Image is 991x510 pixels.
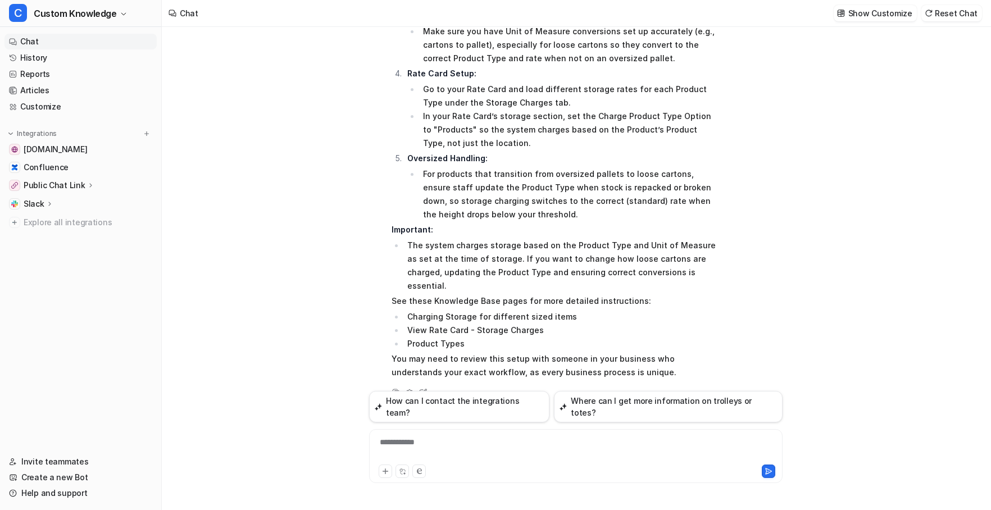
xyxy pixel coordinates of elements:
a: help.cartoncloud.com[DOMAIN_NAME] [4,142,157,157]
span: Explore all integrations [24,213,152,231]
span: [DOMAIN_NAME] [24,144,87,155]
img: Slack [11,201,18,207]
img: expand menu [7,130,15,138]
a: Help and support [4,485,157,501]
span: C [9,4,27,22]
a: Articles [4,83,157,98]
strong: Rate Card Setup: [407,69,476,78]
p: See these Knowledge Base pages for more detailed instructions: [392,294,720,308]
img: Public Chat Link [11,182,18,189]
span: Custom Knowledge [34,6,117,21]
button: How can I contact the integrations team? [369,391,549,422]
a: Reports [4,66,157,82]
p: Show Customize [848,7,912,19]
button: Where can I get more information on trolleys or totes? [554,391,783,422]
button: Integrations [4,128,60,139]
strong: Important: [392,225,433,234]
a: Explore all integrations [4,215,157,230]
li: Go to your Rate Card and load different storage rates for each Product Type under the Storage Cha... [420,83,720,110]
img: help.cartoncloud.com [11,146,18,153]
li: In your Rate Card’s storage section, set the Charge Product Type Option to "Products" so the syst... [420,110,720,150]
a: ConfluenceConfluence [4,160,157,175]
a: History [4,50,157,66]
span: Confluence [24,162,69,173]
p: Integrations [17,129,57,138]
img: menu_add.svg [143,130,151,138]
li: The system charges storage based on the Product Type and Unit of Measure as set at the time of st... [404,239,720,293]
p: Slack [24,198,44,210]
li: View Rate Card - Storage Charges [404,324,720,337]
button: Reset Chat [921,5,982,21]
a: Chat [4,34,157,49]
li: For products that transition from oversized pallets to loose cartons, ensure staff update the Pro... [420,167,720,221]
img: reset [925,9,933,17]
a: Create a new Bot [4,470,157,485]
div: Chat [180,7,198,19]
li: Product Types [404,337,720,350]
li: Make sure you have Unit of Measure conversions set up accurately (e.g., cartons to pallet), espec... [420,25,720,65]
img: Confluence [11,164,18,171]
a: Customize [4,99,157,115]
img: explore all integrations [9,217,20,228]
button: Show Customize [834,5,917,21]
img: customize [837,9,845,17]
p: Public Chat Link [24,180,85,191]
li: Charging Storage for different sized items [404,310,720,324]
p: You may need to review this setup with someone in your business who understands your exact workfl... [392,352,720,379]
a: Invite teammates [4,454,157,470]
strong: Oversized Handling: [407,153,488,163]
